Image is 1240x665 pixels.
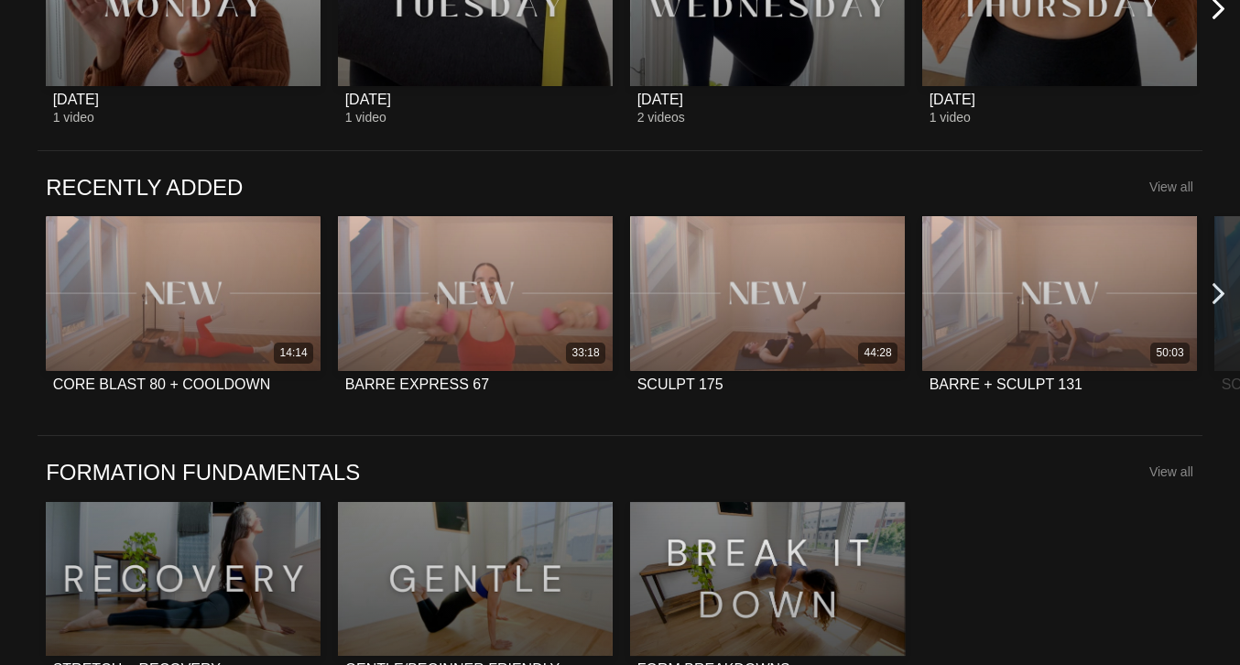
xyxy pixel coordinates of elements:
[1157,345,1184,361] div: 50:03
[637,110,685,125] span: 2 videos
[46,458,360,486] a: FORMATION FUNDAMENTALS
[930,376,1082,393] div: BARRE + SCULPT 131
[572,345,600,361] div: 33:18
[345,91,391,108] div: [DATE]
[922,216,1197,409] a: BARRE + SCULPT 13150:03BARRE + SCULPT 131
[930,91,975,108] div: [DATE]
[930,110,971,125] span: 1 video
[637,376,723,393] div: SCULPT 175
[1149,180,1193,194] a: View all
[637,91,683,108] div: [DATE]
[345,110,386,125] span: 1 video
[1149,464,1193,479] a: View all
[46,173,243,202] a: RECENTLY ADDED
[53,110,94,125] span: 1 video
[53,91,99,108] div: [DATE]
[46,216,321,409] a: CORE BLAST 80 + COOLDOWN14:14CORE BLAST 80 + COOLDOWN
[338,216,613,409] a: BARRE EXPRESS 6733:18BARRE EXPRESS 67
[280,345,308,361] div: 14:14
[53,376,271,393] div: CORE BLAST 80 + COOLDOWN
[865,345,892,361] div: 44:28
[345,376,489,393] div: BARRE EXPRESS 67
[630,216,905,409] a: SCULPT 17544:28SCULPT 175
